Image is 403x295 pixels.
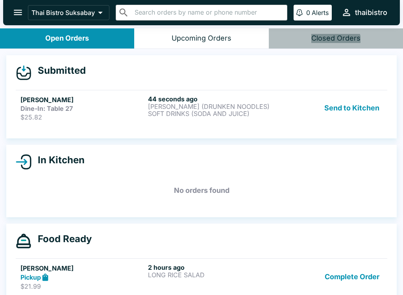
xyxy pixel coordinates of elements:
[338,4,390,21] button: thaibistro
[355,8,387,17] div: thaibistro
[16,176,387,205] h5: No orders found
[31,233,92,245] h4: Food Ready
[20,273,41,281] strong: Pickup
[148,110,272,117] p: SOFT DRINKS (SODA AND JUICE)
[20,282,145,290] p: $21.99
[16,90,387,126] a: [PERSON_NAME]Dine-In: Table 27$25.8244 seconds ago[PERSON_NAME] (DRUNKEN NOODLES)SOFT DRINKS (SOD...
[20,95,145,105] h5: [PERSON_NAME]
[31,65,86,77] h4: Submitted
[28,5,109,20] button: Thai Bistro Suksabay
[45,34,89,43] div: Open Orders
[8,2,28,22] button: open drawer
[31,9,95,17] p: Thai Bistro Suksabay
[312,9,329,17] p: Alerts
[132,7,284,18] input: Search orders by name or phone number
[20,105,73,112] strong: Dine-In: Table 27
[148,263,272,271] h6: 2 hours ago
[321,95,383,121] button: Send to Kitchen
[172,34,231,43] div: Upcoming Orders
[20,113,145,121] p: $25.82
[20,263,145,273] h5: [PERSON_NAME]
[148,103,272,110] p: [PERSON_NAME] (DRUNKEN NOODLES)
[311,34,360,43] div: Closed Orders
[148,271,272,278] p: LONG RICE SALAD
[31,154,85,166] h4: In Kitchen
[148,95,272,103] h6: 44 seconds ago
[306,9,310,17] p: 0
[322,263,383,291] button: Complete Order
